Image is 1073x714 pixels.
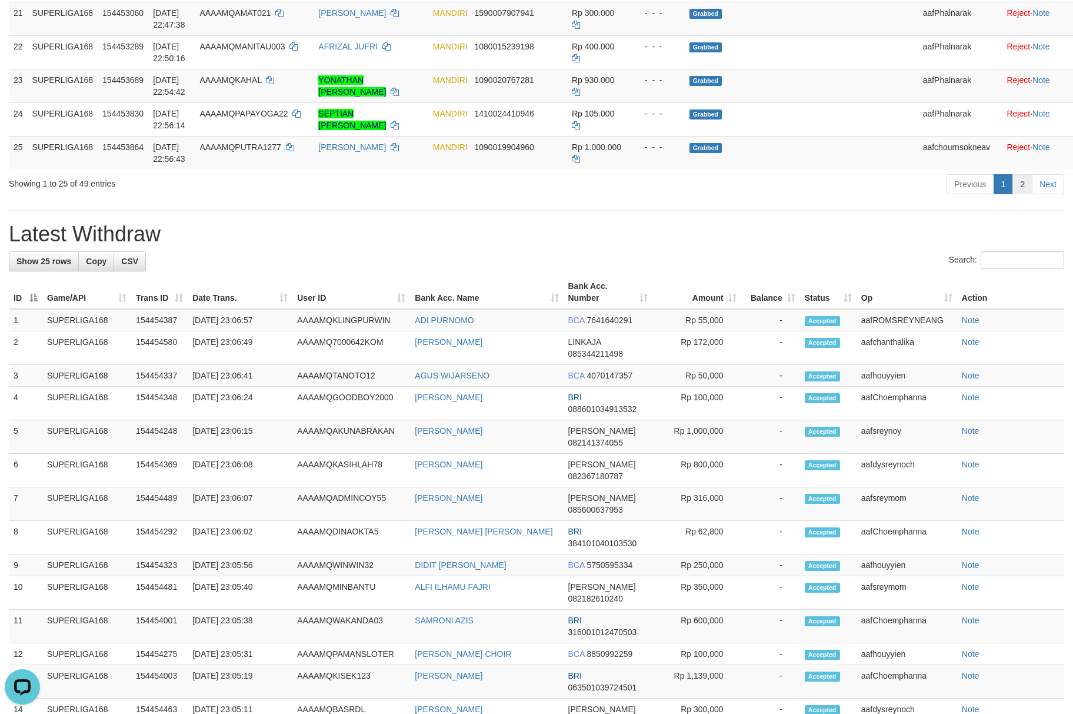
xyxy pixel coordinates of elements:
span: Copy 082141374055 to clipboard [568,438,623,447]
td: SUPERLIGA168 [42,521,131,554]
td: 22 [9,35,28,69]
a: Reject [1007,142,1030,152]
td: Rp 172,000 [652,331,741,365]
td: 154454348 [131,387,188,420]
span: BCA [568,560,585,570]
td: - [741,454,800,487]
th: User ID: activate to sort column ascending [292,275,410,309]
span: MANDIRI [433,109,468,118]
td: SUPERLIGA168 [42,387,131,420]
span: Grabbed [689,109,722,119]
td: aafsreymom [857,487,957,521]
a: CSV [114,251,146,271]
td: 7 [9,487,42,521]
span: BRI [568,393,582,402]
td: Rp 316,000 [652,487,741,521]
a: 1 [994,174,1014,194]
a: Next [1032,174,1064,194]
td: AAAAMQKASIHLAH78 [292,454,410,487]
td: [DATE] 23:05:19 [188,665,292,699]
span: BRI [568,527,582,536]
a: Copy [78,251,114,271]
td: AAAAMQTANOTO12 [292,365,410,387]
td: aafsreynoy [857,420,957,454]
td: [DATE] 23:06:08 [188,454,292,487]
span: Accepted [805,616,840,626]
a: Note [962,705,979,714]
td: [DATE] 23:05:40 [188,576,292,610]
td: AAAAMQDINAOKTA5 [292,521,410,554]
span: BRI [568,671,582,680]
span: Accepted [805,393,840,403]
a: DIDIT [PERSON_NAME] [415,560,506,570]
td: AAAAMQGOODBOY2000 [292,387,410,420]
a: Reject [1007,75,1030,85]
td: Rp 62,800 [652,521,741,554]
td: aafChoemphanna [857,387,957,420]
th: Op: activate to sort column ascending [857,275,957,309]
span: AAAAMQMANITAU003 [199,42,285,51]
span: Accepted [805,583,840,593]
span: [PERSON_NAME] [568,582,636,592]
span: [PERSON_NAME] [568,493,636,503]
span: Accepted [805,672,840,682]
td: SUPERLIGA168 [28,2,98,35]
td: 154454369 [131,454,188,487]
td: 24 [9,102,28,136]
div: - - - [635,108,680,119]
td: SUPERLIGA168 [42,610,131,643]
a: [PERSON_NAME] [415,460,482,469]
a: ALFI ILHAMU FAJRI [415,582,490,592]
span: Copy 316001012470503 to clipboard [568,627,637,637]
td: aafPhalnarak [918,2,1002,35]
td: SUPERLIGA168 [28,102,98,136]
td: SUPERLIGA168 [28,35,98,69]
td: AAAAMQ7000642KOM [292,331,410,365]
a: [PERSON_NAME] [318,8,386,18]
div: Showing 1 to 25 of 49 entries [9,173,438,190]
a: Note [1032,109,1050,118]
td: [DATE] 23:05:56 [188,554,292,576]
span: AAAAMQPAPAYOGA22 [199,109,288,118]
span: [DATE] 22:54:42 [153,75,185,97]
span: MANDIRI [433,75,468,85]
span: MANDIRI [433,142,468,152]
a: AFRIZAL JUFRI [318,42,378,51]
th: Trans ID: activate to sort column ascending [131,275,188,309]
span: Rp 400.000 [572,42,614,51]
td: [DATE] 23:06:57 [188,309,292,331]
td: aafchournsokneav [918,136,1002,170]
a: Note [1032,75,1050,85]
td: 154454489 [131,487,188,521]
td: SUPERLIGA168 [42,454,131,487]
span: MANDIRI [433,8,468,18]
td: SUPERLIGA168 [42,309,131,331]
span: Copy 1090020767281 to clipboard [475,75,534,85]
td: - [741,521,800,554]
td: SUPERLIGA168 [42,365,131,387]
div: - - - [635,7,680,19]
span: Copy 384101040103530 to clipboard [568,539,637,548]
td: 154454275 [131,643,188,665]
span: Rp 930.000 [572,75,614,85]
a: ADI PURNOMO [415,316,474,325]
a: Note [962,426,979,436]
a: Note [962,582,979,592]
th: Game/API: activate to sort column ascending [42,275,131,309]
td: SUPERLIGA168 [42,331,131,365]
th: ID: activate to sort column descending [9,275,42,309]
td: AAAAMQKISEK123 [292,665,410,699]
td: AAAAMQPAMANSLOTER [292,643,410,665]
td: - [741,487,800,521]
button: Open LiveChat chat widget [5,5,40,40]
a: Note [962,616,979,625]
td: [DATE] 23:05:38 [188,610,292,643]
a: Reject [1007,109,1030,118]
td: aafdysreynoch [857,454,957,487]
td: 3 [9,365,42,387]
a: [PERSON_NAME] [PERSON_NAME] [415,527,552,536]
span: Accepted [805,494,840,504]
td: Rp 100,000 [652,387,741,420]
span: Copy 085344211498 to clipboard [568,349,623,358]
a: [PERSON_NAME] CHOIR [415,649,511,659]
